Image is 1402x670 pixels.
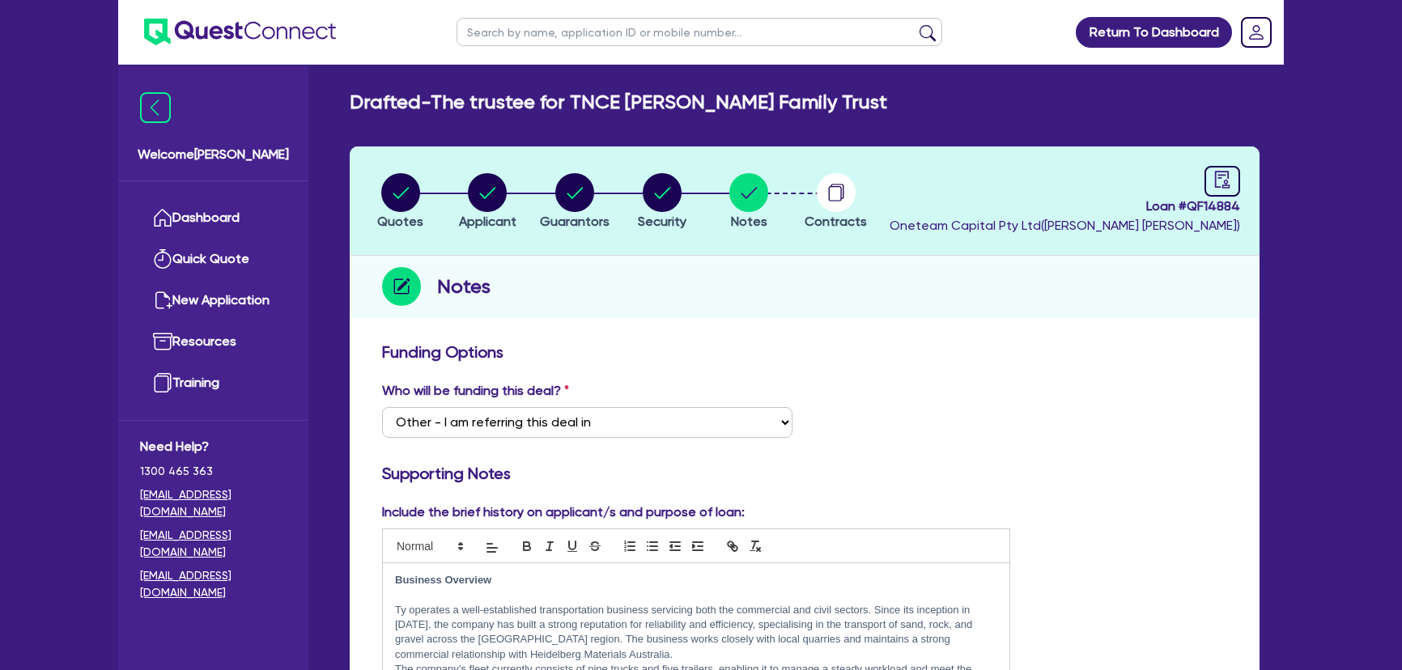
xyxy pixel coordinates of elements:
a: Dropdown toggle [1235,11,1277,53]
span: Loan # QF14884 [890,197,1240,216]
span: Oneteam Capital Pty Ltd ( [PERSON_NAME] [PERSON_NAME] ) [890,218,1240,233]
img: resources [153,332,172,351]
a: Return To Dashboard [1076,17,1232,48]
a: [EMAIL_ADDRESS][DOMAIN_NAME] [140,486,287,520]
a: Training [140,363,287,404]
label: Include the brief history on applicant/s and purpose of loan: [382,502,745,522]
span: Guarantors [540,214,610,229]
img: quick-quote [153,249,172,269]
a: New Application [140,280,287,321]
span: Contracts [805,214,867,229]
span: Welcome [PERSON_NAME] [138,145,289,164]
img: quest-connect-logo-blue [144,19,336,45]
button: Applicant [458,172,517,232]
input: Search by name, application ID or mobile number... [457,18,942,46]
span: Quotes [377,214,423,229]
label: Who will be funding this deal? [382,381,569,401]
a: Quick Quote [140,239,287,280]
p: Ty operates a well-established transportation business servicing both the commercial and civil se... [395,603,997,663]
span: Need Help? [140,437,287,456]
button: Notes [729,172,769,232]
a: audit [1204,166,1240,197]
span: 1300 465 363 [140,463,287,480]
strong: Business Overview [395,574,491,586]
img: new-application [153,290,172,310]
span: Notes [731,214,767,229]
button: Guarantors [539,172,610,232]
button: Contracts [804,172,868,232]
span: Security [638,214,686,229]
button: Quotes [376,172,424,232]
img: icon-menu-close [140,92,171,123]
h2: Drafted - The trustee for TNCE [PERSON_NAME] Family Trust [350,91,887,114]
a: Dashboard [140,197,287,239]
img: training [153,373,172,392]
a: [EMAIL_ADDRESS][DOMAIN_NAME] [140,567,287,601]
button: Security [637,172,687,232]
img: step-icon [382,267,421,306]
h3: Supporting Notes [382,464,1227,483]
a: [EMAIL_ADDRESS][DOMAIN_NAME] [140,527,287,561]
a: Resources [140,321,287,363]
h3: Funding Options [382,342,1227,362]
span: Applicant [459,214,516,229]
h2: Notes [437,272,491,301]
span: audit [1213,171,1231,189]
